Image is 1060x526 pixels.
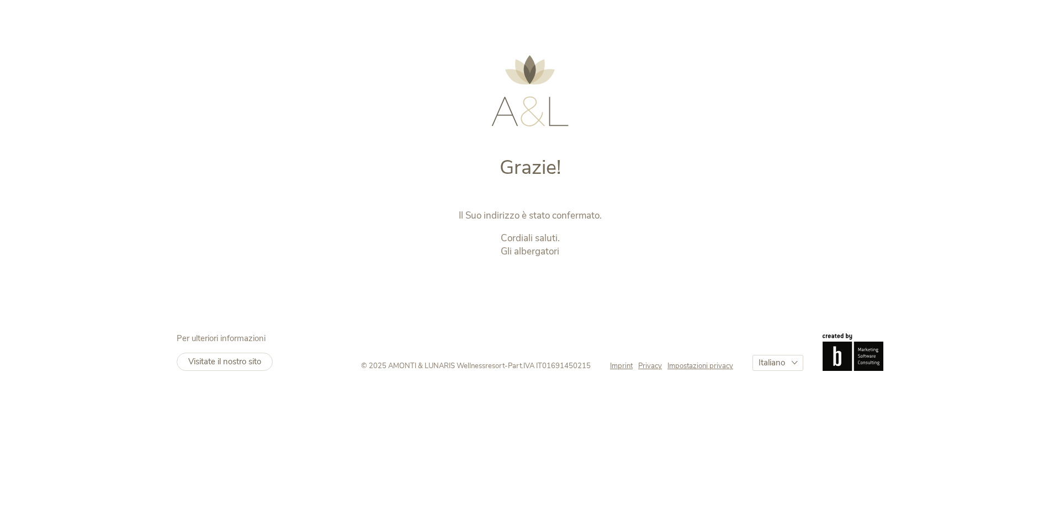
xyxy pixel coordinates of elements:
[610,361,633,371] span: Imprint
[361,361,505,371] span: © 2025 AMONTI & LUNARIS Wellnessresort
[177,333,266,344] span: Per ulteriori informazioni
[638,361,667,371] a: Privacy
[177,353,273,371] a: Visitate il nostro sito
[491,55,569,126] img: AMONTI & LUNARIS Wellnessresort
[188,356,261,367] span: Visitate il nostro sito
[300,232,761,258] p: Cordiali saluti. Gli albergatori
[638,361,662,371] span: Privacy
[823,333,883,371] img: Brandnamic GmbH | Leading Hospitality Solutions
[500,154,561,181] span: Grazie!
[508,361,591,371] span: Part.IVA IT01691450215
[667,361,733,371] a: Impostazioni privacy
[300,209,761,222] p: Il Suo indirizzo è stato confermato.
[505,361,508,371] span: -
[610,361,638,371] a: Imprint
